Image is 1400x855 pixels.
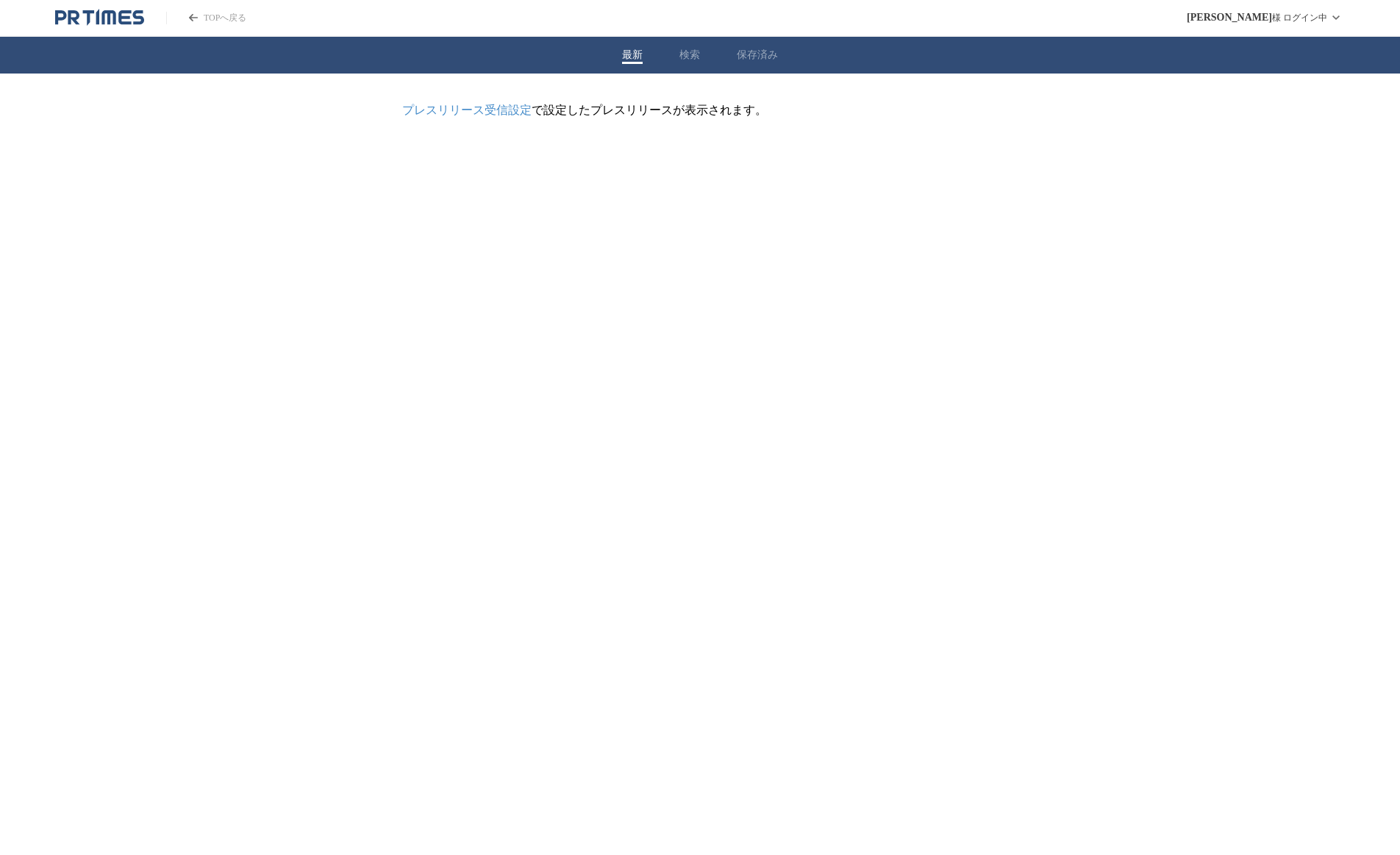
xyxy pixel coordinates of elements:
button: 保存済み [737,49,778,62]
button: 最新 [622,49,643,62]
button: 検索 [679,49,700,62]
span: [PERSON_NAME] [1187,12,1272,24]
a: PR TIMESのトップページはこちら [55,9,144,26]
p: で設定したプレスリリースが表示されます。 [402,103,998,118]
a: PR TIMESのトップページはこちら [166,12,246,24]
a: プレスリリース受信設定 [402,104,532,116]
